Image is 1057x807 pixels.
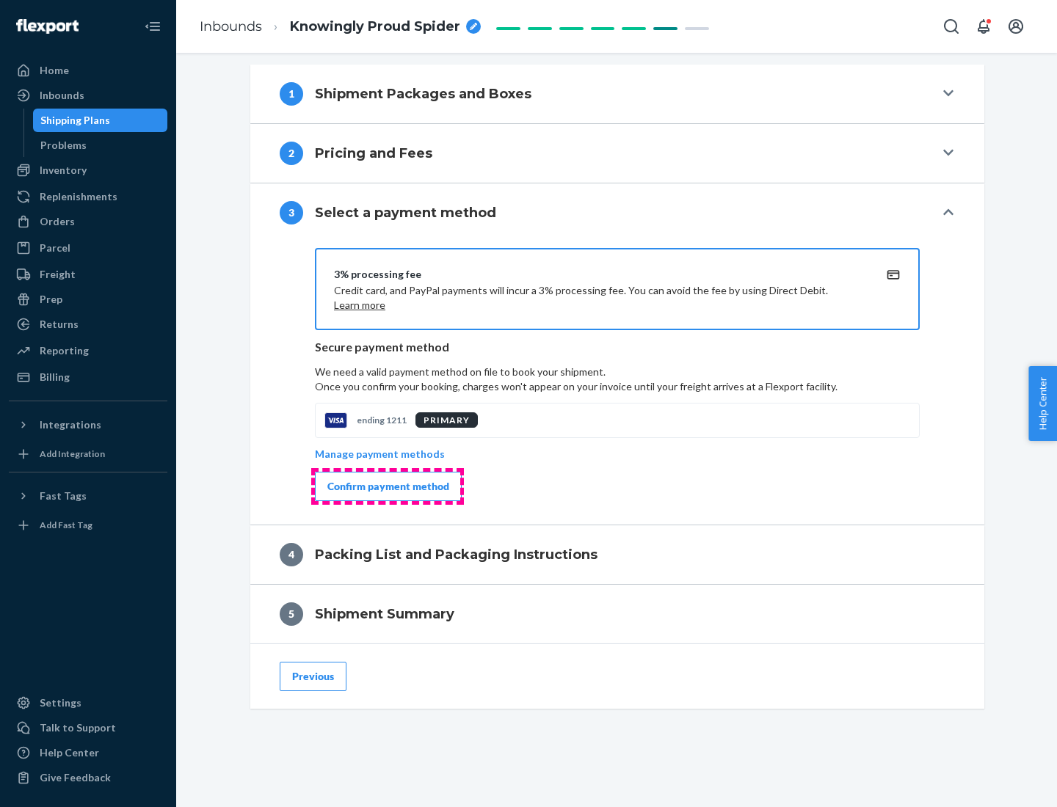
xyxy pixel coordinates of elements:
div: 4 [280,543,303,566]
div: Talk to Support [40,720,116,735]
button: 3Select a payment method [250,183,984,242]
div: Orders [40,214,75,229]
div: Integrations [40,417,101,432]
div: Replenishments [40,189,117,204]
button: Learn more [334,298,385,313]
a: Billing [9,365,167,389]
div: 2 [280,142,303,165]
a: Shipping Plans [33,109,168,132]
a: Home [9,59,167,82]
div: Add Integration [40,448,105,460]
a: Replenishments [9,185,167,208]
div: Confirm payment method [327,479,449,494]
h4: Pricing and Fees [315,144,432,163]
div: PRIMARY [415,412,478,428]
button: Confirm payment method [315,472,462,501]
a: Returns [9,313,167,336]
button: 4Packing List and Packaging Instructions [250,525,984,584]
div: Returns [40,317,79,332]
a: Prep [9,288,167,311]
img: Flexport logo [16,19,79,34]
a: Orders [9,210,167,233]
div: Home [40,63,69,78]
p: We need a valid payment method on file to book your shipment. [315,365,920,394]
div: Freight [40,267,76,282]
h4: Shipment Summary [315,605,454,624]
a: Add Fast Tag [9,514,167,537]
div: 3 [280,201,303,224]
a: Inbounds [200,18,262,34]
div: Inbounds [40,88,84,103]
div: Give Feedback [40,770,111,785]
div: Shipping Plans [40,113,110,128]
a: Inbounds [9,84,167,107]
p: Once you confirm your booking, charges won't appear on your invoice until your freight arrives at... [315,379,920,394]
a: Reporting [9,339,167,362]
button: 1Shipment Packages and Boxes [250,65,984,123]
button: Help Center [1028,366,1057,441]
a: Inventory [9,158,167,182]
div: Prep [40,292,62,307]
button: Integrations [9,413,167,437]
span: Knowingly Proud Spider [290,18,460,37]
button: Open Search Box [937,12,966,41]
p: Manage payment methods [315,447,445,461]
h4: Select a payment method [315,203,496,222]
div: Inventory [40,163,87,178]
a: Parcel [9,236,167,260]
a: Problems [33,134,168,157]
div: Add Fast Tag [40,519,92,531]
a: Settings [9,691,167,715]
div: Help Center [40,745,99,760]
p: Credit card, and PayPal payments will incur a 3% processing fee. You can avoid the fee by using D... [334,283,865,313]
div: 5 [280,602,303,626]
a: Help Center [9,741,167,764]
button: 2Pricing and Fees [250,124,984,183]
div: Fast Tags [40,489,87,503]
a: Freight [9,263,167,286]
p: Secure payment method [315,339,920,356]
div: Problems [40,138,87,153]
div: Settings [40,695,81,710]
p: ending 1211 [357,414,407,426]
h4: Shipment Packages and Boxes [315,84,531,103]
a: Add Integration [9,442,167,466]
button: 5Shipment Summary [250,585,984,643]
button: Open account menu [1001,12,1031,41]
div: 1 [280,82,303,106]
button: Open notifications [969,12,998,41]
div: Parcel [40,241,70,255]
a: Talk to Support [9,716,167,740]
div: Billing [40,370,70,384]
button: Give Feedback [9,766,167,789]
button: Fast Tags [9,484,167,508]
ol: breadcrumbs [188,5,493,48]
div: 3% processing fee [334,267,865,282]
button: Previous [280,662,346,691]
h4: Packing List and Packaging Instructions [315,545,597,564]
div: Reporting [40,343,89,358]
button: Close Navigation [138,12,167,41]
